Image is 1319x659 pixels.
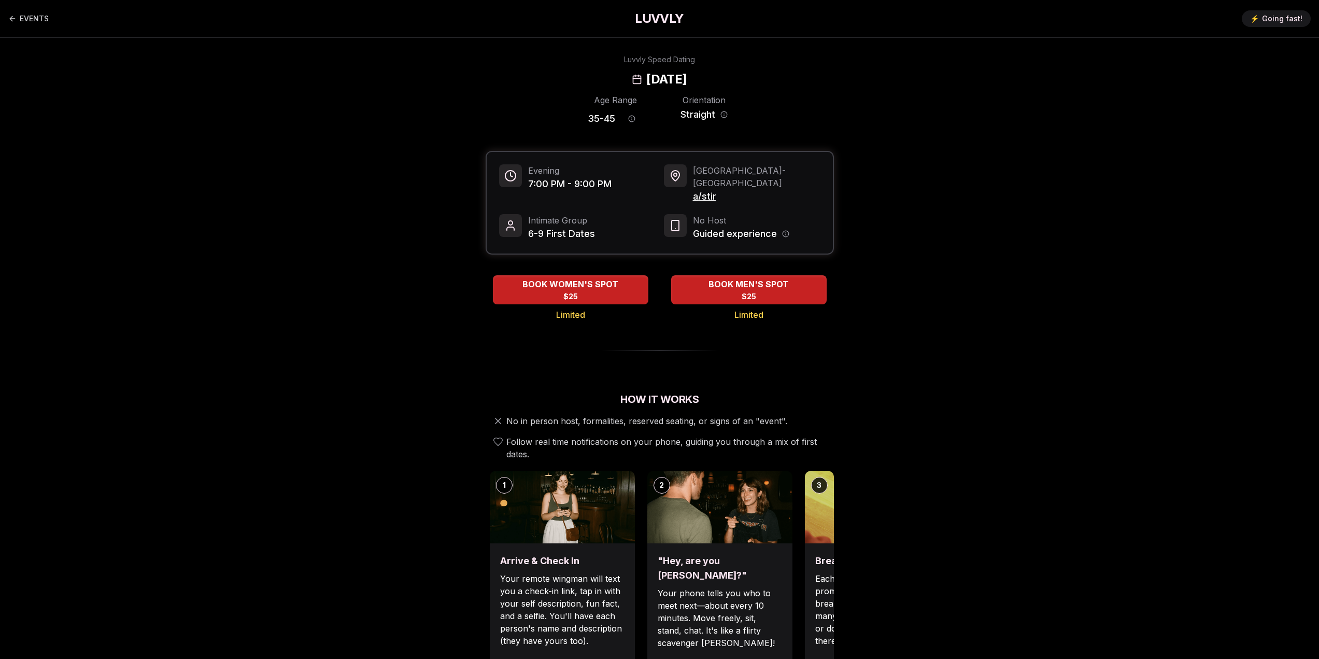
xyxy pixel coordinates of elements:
[734,309,763,321] span: Limited
[811,477,828,494] div: 3
[646,71,687,88] h2: [DATE]
[693,214,789,227] span: No Host
[676,94,732,106] div: Orientation
[556,309,585,321] span: Limited
[563,291,578,302] span: $25
[782,230,789,237] button: Host information
[635,10,684,27] a: LUVVLY
[8,8,49,29] a: Back to events
[671,275,827,304] button: BOOK MEN'S SPOT - Limited
[693,227,777,241] span: Guided experience
[1262,13,1302,24] span: Going fast!
[1250,13,1259,24] span: ⚡️
[693,164,820,189] span: [GEOGRAPHIC_DATA] - [GEOGRAPHIC_DATA]
[620,107,643,130] button: Age range information
[493,275,648,304] button: BOOK WOMEN'S SPOT - Limited
[520,278,620,290] span: BOOK WOMEN'S SPOT
[500,572,625,647] p: Your remote wingman will text you a check-in link, tap in with your self description, fun fact, a...
[693,189,820,204] span: a/stir
[528,214,595,227] span: Intimate Group
[654,477,670,494] div: 2
[528,227,595,241] span: 6-9 First Dates
[588,111,615,126] span: 35 - 45
[647,471,792,543] img: "Hey, are you Max?"
[720,111,728,118] button: Orientation information
[528,177,612,191] span: 7:00 PM - 9:00 PM
[815,554,940,568] h3: Break the ice with prompts
[680,107,715,122] span: Straight
[528,164,612,177] span: Evening
[624,54,695,65] div: Luvvly Speed Dating
[490,471,635,543] img: Arrive & Check In
[658,554,782,583] h3: "Hey, are you [PERSON_NAME]?"
[742,291,756,302] span: $25
[588,94,643,106] div: Age Range
[496,477,513,494] div: 1
[658,587,782,649] p: Your phone tells you who to meet next—about every 10 minutes. Move freely, sit, stand, chat. It's...
[506,436,830,460] span: Follow real time notifications on your phone, guiding you through a mix of first dates.
[506,415,787,427] span: No in person host, formalities, reserved seating, or signs of an "event".
[500,554,625,568] h3: Arrive & Check In
[706,278,791,290] span: BOOK MEN'S SPOT
[815,572,940,647] p: Each date will have new convo prompts on screen to help break the ice. Cycle through as many as y...
[805,471,950,543] img: Break the ice with prompts
[486,392,834,406] h2: How It Works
